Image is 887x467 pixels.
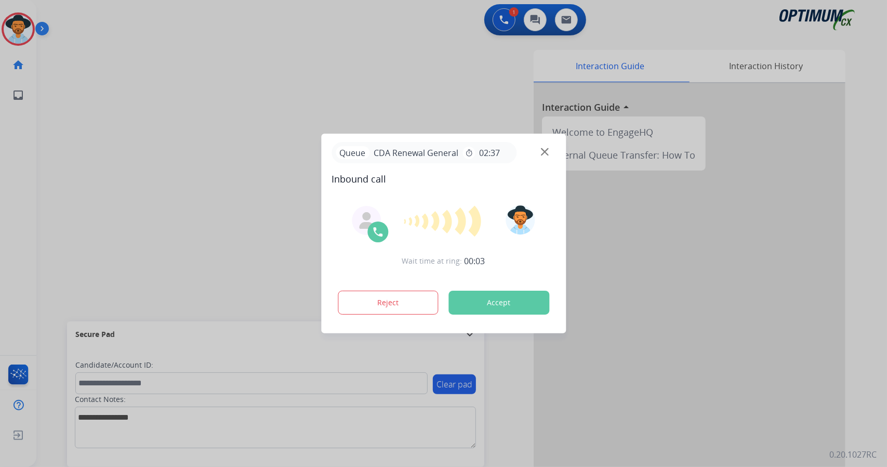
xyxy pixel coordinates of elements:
[332,172,555,186] span: Inbound call
[358,212,375,229] img: agent-avatar
[465,255,485,267] span: 00:03
[465,149,473,157] mat-icon: timer
[541,148,549,156] img: close-button
[506,205,535,235] img: avatar
[338,291,439,315] button: Reject
[336,146,369,159] p: Queue
[369,147,462,159] span: CDA Renewal General
[829,448,877,461] p: 0.20.1027RC
[448,291,549,315] button: Accept
[372,226,384,238] img: call-icon
[402,256,462,266] span: Wait time at ring:
[479,147,500,159] span: 02:37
